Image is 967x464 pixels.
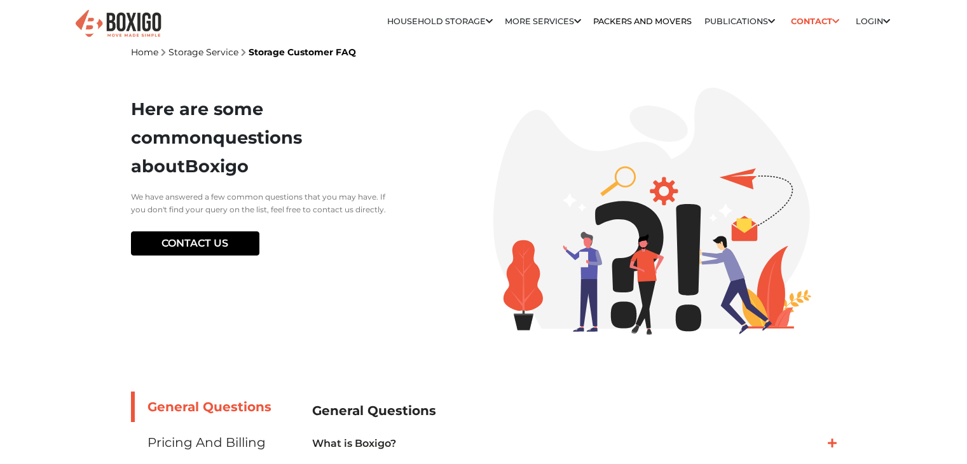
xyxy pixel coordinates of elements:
[593,17,692,26] a: Packers and Movers
[312,397,837,425] h2: General Questions
[249,46,356,58] a: Storage Customer FAQ
[856,17,890,26] a: Login
[505,17,581,26] a: More services
[493,88,811,335] img: boxigo_customer_faq
[131,231,260,256] a: Contact Us
[131,46,158,58] a: Home
[168,46,238,58] a: Storage Service
[131,95,388,181] h1: Here are some questions about
[131,427,293,458] a: Pricing and Billing
[131,191,388,216] p: We have answered a few common questions that you may have. If you don't find your query on the li...
[787,11,844,31] a: Contact
[185,156,249,177] span: Boxigo
[131,127,213,148] span: common
[704,17,775,26] a: Publications
[387,17,493,26] a: Household Storage
[131,392,293,422] a: General Questions
[74,8,163,39] img: Boxigo
[312,436,837,451] a: What is Boxigo?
